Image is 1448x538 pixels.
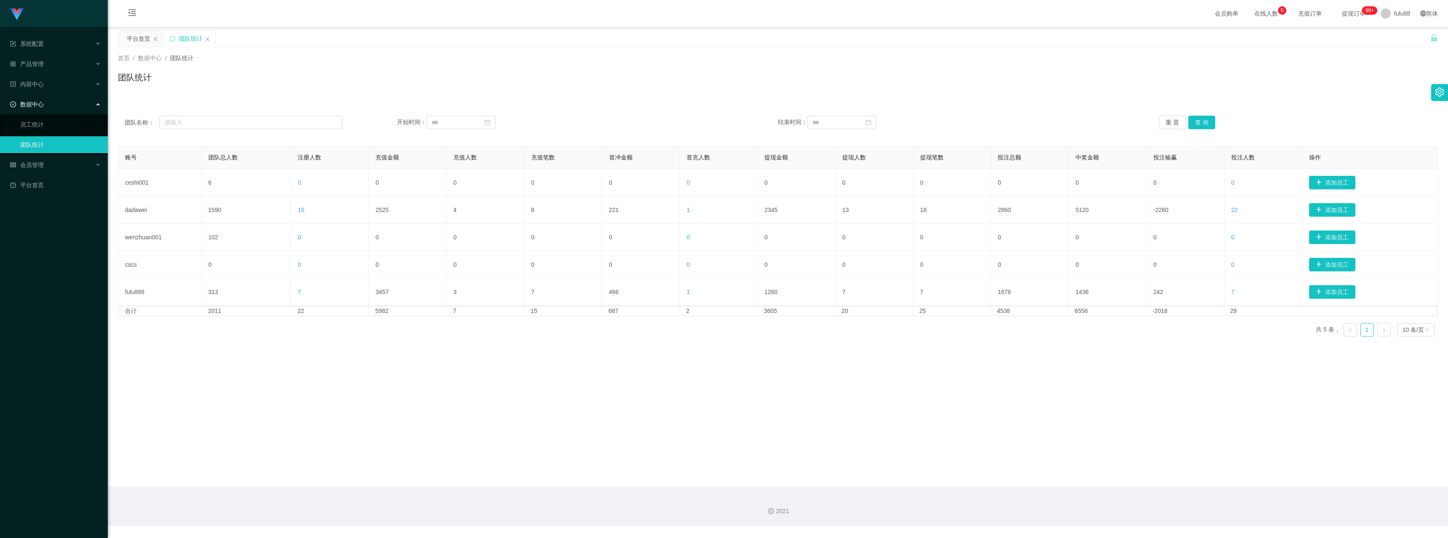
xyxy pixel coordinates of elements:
span: 0 [687,261,690,268]
td: 0 [1069,224,1147,251]
td: 6 [202,169,291,196]
i: 图标: form [10,41,16,47]
a: 员工统计 [20,116,101,133]
span: 中奖金额 [1075,154,1099,161]
span: 账号 [125,154,137,161]
td: dadawei [118,196,202,224]
span: 注册人数 [298,154,321,161]
button: 图标: plus添加员工 [1309,176,1355,189]
td: 0 [369,224,447,251]
td: 0 [447,169,524,196]
span: 数据中心 [10,101,44,108]
span: 投注输赢 [1153,154,1177,161]
td: fulu888 [118,278,202,306]
td: 0 [1069,169,1147,196]
td: 8 [524,196,602,224]
span: 投注人数 [1231,154,1255,161]
button: 图标: plus添加员工 [1309,203,1355,217]
span: 开始时间： [397,119,426,125]
span: 投注总额 [998,154,1021,161]
td: 0 [836,251,913,278]
span: 22 [1231,207,1238,213]
td: 687 [602,307,680,315]
td: 7 [524,278,602,306]
li: 下一页 [1377,323,1391,337]
td: 5120 [1069,196,1147,224]
td: 15 [524,307,602,315]
a: 图标: dashboard平台首页 [10,177,101,193]
td: 合计 [119,307,202,315]
span: 0 [687,234,690,241]
td: 4538 [990,307,1068,315]
i: 图标: copyright [768,508,774,514]
td: 7 [836,278,913,306]
td: 0 [602,169,680,196]
td: 2 [680,307,758,315]
td: 7 [913,278,991,306]
td: 6556 [1068,307,1146,315]
i: 图标: close [205,37,210,42]
button: 图标: plus添加员工 [1309,231,1355,244]
i: 图标: global [1420,11,1426,16]
span: 充值订单 [1294,11,1326,16]
td: -2260 [1147,196,1224,224]
span: 1 [687,207,690,213]
td: 20 [835,307,913,315]
span: 15 [298,207,304,213]
a: 团队统计 [20,136,101,153]
td: 0 [369,251,447,278]
td: 0 [991,169,1069,196]
td: 313 [202,278,291,306]
span: 0 [1231,179,1235,186]
td: 2345 [758,196,836,224]
td: 25 [913,307,991,315]
span: 充值人数 [453,154,477,161]
span: 充值金额 [375,154,399,161]
span: 提现金额 [764,154,788,161]
i: 图标: sync [170,36,176,42]
td: 0 [913,251,991,278]
td: 2860 [991,196,1069,224]
span: 结束时间： [778,119,807,125]
td: 0 [447,224,524,251]
button: 查 询 [1188,116,1215,129]
td: 13 [836,196,913,224]
span: / [165,55,167,61]
i: 图标: close [153,37,158,42]
td: 0 [602,224,680,251]
span: 内容中心 [10,81,44,87]
td: 2525 [369,196,447,224]
td: 1436 [1069,278,1147,306]
i: 图标: appstore-o [10,61,16,67]
td: 0 [836,169,913,196]
td: 5982 [369,307,447,315]
span: 0 [687,179,690,186]
span: 团队总人数 [208,154,238,161]
li: 上一页 [1344,323,1357,337]
i: 图标: left [1348,328,1353,333]
span: 提现人数 [842,154,866,161]
div: 2021 [114,507,1441,516]
span: 0 [1231,234,1235,241]
td: wenzhuan001 [118,224,202,251]
span: 团队名称： [125,118,160,127]
i: 图标: unlock [1430,34,1438,42]
td: 1590 [202,196,291,224]
sup: 263 [1362,6,1377,15]
td: 466 [602,278,680,306]
span: 系统配置 [10,40,44,47]
li: 1 [1360,323,1374,337]
i: 图标: right [1381,328,1387,333]
td: 18 [913,196,991,224]
td: 0 [1147,251,1224,278]
td: 0 [524,169,602,196]
td: 22 [291,307,369,315]
td: 1260 [758,278,836,306]
div: 10 条/页 [1403,323,1424,336]
span: 会员管理 [10,162,44,168]
span: 充值笔数 [531,154,555,161]
td: 7 [447,307,524,315]
td: 0 [991,251,1069,278]
span: 数据中心 [138,55,162,61]
td: 0 [758,251,836,278]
